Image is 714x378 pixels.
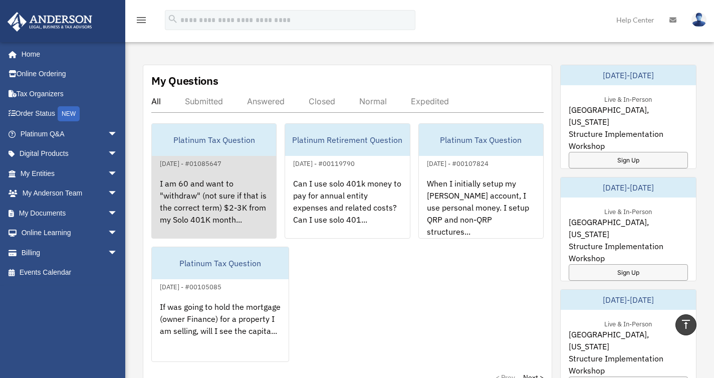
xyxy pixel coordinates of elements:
[419,157,497,168] div: [DATE] - #00107824
[596,206,660,216] div: Live & In-Person
[108,163,128,184] span: arrow_drop_down
[135,18,147,26] a: menu
[418,123,544,239] a: Platinum Tax Question[DATE] - #00107824When I initially setup my [PERSON_NAME] account, I use per...
[7,84,133,104] a: Tax Organizers
[108,203,128,224] span: arrow_drop_down
[7,183,133,204] a: My Anderson Teamarrow_drop_down
[569,264,688,281] a: Sign Up
[419,169,543,248] div: When I initially setup my [PERSON_NAME] account, I use personal money. I setup QRP and non-QRP st...
[151,247,289,362] a: Platinum Tax Question[DATE] - #00105085If was going to hold the mortgage (owner Finance) for a pr...
[419,124,543,156] div: Platinum Tax Question
[151,123,277,239] a: Platinum Tax Question[DATE] - #01085647I am 60 and want to "withdraw" (not sure if that is the co...
[152,124,276,156] div: Platinum Tax Question
[108,144,128,164] span: arrow_drop_down
[7,203,133,223] a: My Documentsarrow_drop_down
[561,65,696,85] div: [DATE]-[DATE]
[596,93,660,104] div: Live & In-Person
[680,318,692,330] i: vertical_align_top
[596,318,660,328] div: Live & In-Person
[309,96,335,106] div: Closed
[152,169,276,248] div: I am 60 and want to "withdraw" (not sure if that is the correct term) $2-3K from my Solo 401K mon...
[108,124,128,144] span: arrow_drop_down
[569,104,688,128] span: [GEOGRAPHIC_DATA], [US_STATE]
[285,157,363,168] div: [DATE] - #00119790
[285,123,410,239] a: Platinum Retirement Question[DATE] - #00119790Can I use solo 401k money to pay for annual entity ...
[7,64,133,84] a: Online Ordering
[691,13,706,27] img: User Pic
[569,352,688,376] span: Structure Implementation Workshop
[569,216,688,240] span: [GEOGRAPHIC_DATA], [US_STATE]
[7,124,133,144] a: Platinum Q&Aarrow_drop_down
[152,281,229,291] div: [DATE] - #00105085
[675,314,696,335] a: vertical_align_top
[285,124,409,156] div: Platinum Retirement Question
[5,12,95,32] img: Anderson Advisors Platinum Portal
[7,163,133,183] a: My Entitiesarrow_drop_down
[167,14,178,25] i: search
[247,96,285,106] div: Answered
[411,96,449,106] div: Expedited
[7,144,133,164] a: Digital Productsarrow_drop_down
[152,157,229,168] div: [DATE] - #01085647
[7,263,133,283] a: Events Calendar
[569,128,688,152] span: Structure Implementation Workshop
[58,106,80,121] div: NEW
[7,243,133,263] a: Billingarrow_drop_down
[152,247,289,279] div: Platinum Tax Question
[285,169,409,248] div: Can I use solo 401k money to pay for annual entity expenses and related costs? Can I use solo 401...
[108,223,128,244] span: arrow_drop_down
[185,96,223,106] div: Submitted
[7,44,128,64] a: Home
[561,290,696,310] div: [DATE]-[DATE]
[151,73,218,88] div: My Questions
[359,96,387,106] div: Normal
[108,183,128,204] span: arrow_drop_down
[7,223,133,243] a: Online Learningarrow_drop_down
[151,96,161,106] div: All
[561,177,696,198] div: [DATE]-[DATE]
[569,152,688,168] a: Sign Up
[152,293,289,371] div: If was going to hold the mortgage (owner Finance) for a property I am selling, will I see the cap...
[108,243,128,263] span: arrow_drop_down
[569,328,688,352] span: [GEOGRAPHIC_DATA], [US_STATE]
[7,104,133,124] a: Order StatusNEW
[135,14,147,26] i: menu
[569,240,688,264] span: Structure Implementation Workshop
